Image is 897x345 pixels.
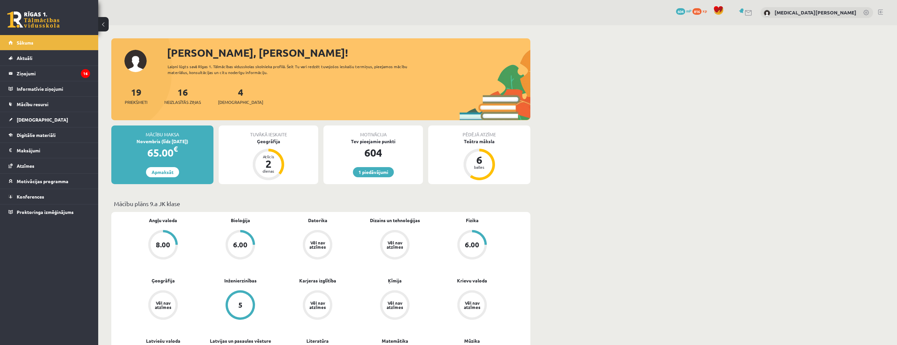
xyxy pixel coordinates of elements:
[17,55,32,61] span: Aktuāli
[463,301,481,309] div: Vēl nav atzīmes
[224,277,257,284] a: Inženierzinības
[9,158,90,173] a: Atzīmes
[382,337,408,344] a: Matemātika
[676,8,691,13] a: 604 mP
[308,217,327,224] a: Datorika
[111,125,213,138] div: Mācību maksa
[9,97,90,112] a: Mācību resursi
[465,241,479,248] div: 6.00
[111,138,213,145] div: Novembris (līdz [DATE])
[457,277,487,284] a: Krievu valoda
[323,138,423,145] div: Tev pieejamie punkti
[279,230,356,261] a: Vēl nav atzīmes
[9,66,90,81] a: Ziņojumi16
[428,138,530,145] div: Teātra māksla
[9,50,90,66] a: Aktuāli
[356,290,433,321] a: Vēl nav atzīmes
[154,301,172,309] div: Vēl nav atzīmes
[692,8,702,15] span: 816
[210,337,271,344] a: Latvijas un pasaules vēsture
[146,167,179,177] a: Apmaksāt
[17,81,90,96] legend: Informatīvie ziņojumi
[692,8,710,13] a: 816 xp
[9,143,90,158] a: Maksājumi
[469,165,489,169] div: balles
[124,290,202,321] a: Vēl nav atzīmes
[259,169,278,173] div: dienas
[259,159,278,169] div: 2
[386,240,404,249] div: Vēl nav atzīmes
[464,337,480,344] a: Mūzika
[219,138,318,181] a: Ģeogrāfija Atlicis 2 dienas
[433,230,511,261] a: 6.00
[9,174,90,189] a: Motivācijas programma
[299,277,336,284] a: Karjeras izglītība
[308,240,327,249] div: Vēl nav atzīmes
[764,10,770,16] img: Nikita Gendeļmans
[111,145,213,161] div: 65.00
[9,204,90,220] a: Proktoringa izmēģinājums
[124,230,202,261] a: 8.00
[219,138,318,145] div: Ģeogrāfija
[218,99,263,105] span: [DEMOGRAPHIC_DATA]
[168,64,419,75] div: Laipni lūgts savā Rīgas 1. Tālmācības vidusskolas skolnieka profilā. Šeit Tu vari redzēt tuvojošo...
[17,209,74,215] span: Proktoringa izmēģinājums
[388,277,402,284] a: Ķīmija
[202,290,279,321] a: 5
[279,290,356,321] a: Vēl nav atzīmes
[164,86,201,105] a: 16Neizlasītās ziņas
[167,45,530,61] div: [PERSON_NAME], [PERSON_NAME]!
[231,217,250,224] a: Bioloģija
[17,101,48,107] span: Mācību resursi
[17,132,56,138] span: Digitālie materiāli
[238,301,243,309] div: 5
[164,99,201,105] span: Neizlasītās ziņas
[17,178,68,184] span: Motivācijas programma
[466,217,479,224] a: Fizika
[146,337,180,344] a: Latviešu valoda
[775,9,856,16] a: [MEDICAL_DATA][PERSON_NAME]
[114,199,528,208] p: Mācību plāns 9.a JK klase
[686,8,691,13] span: mP
[219,125,318,138] div: Tuvākā ieskaite
[174,144,178,154] span: €
[9,112,90,127] a: [DEMOGRAPHIC_DATA]
[370,217,420,224] a: Dizains un tehnoloģijas
[17,40,33,46] span: Sākums
[469,155,489,165] div: 6
[17,194,44,200] span: Konferences
[7,11,60,28] a: Rīgas 1. Tālmācības vidusskola
[433,290,511,321] a: Vēl nav atzīmes
[125,86,147,105] a: 19Priekšmeti
[149,217,177,224] a: Angļu valoda
[323,145,423,161] div: 604
[9,35,90,50] a: Sākums
[259,155,278,159] div: Atlicis
[156,241,170,248] div: 8.00
[152,277,175,284] a: Ģeogrāfija
[9,81,90,96] a: Informatīvie ziņojumi
[323,125,423,138] div: Motivācija
[308,301,327,309] div: Vēl nav atzīmes
[125,99,147,105] span: Priekšmeti
[17,117,68,123] span: [DEMOGRAPHIC_DATA]
[9,189,90,204] a: Konferences
[386,301,404,309] div: Vēl nav atzīmes
[356,230,433,261] a: Vēl nav atzīmes
[81,69,90,78] i: 16
[428,138,530,181] a: Teātra māksla 6 balles
[676,8,685,15] span: 604
[353,167,394,177] a: 1 piedāvājumi
[17,163,34,169] span: Atzīmes
[202,230,279,261] a: 6.00
[306,337,329,344] a: Literatūra
[703,8,707,13] span: xp
[17,66,90,81] legend: Ziņojumi
[218,86,263,105] a: 4[DEMOGRAPHIC_DATA]
[9,127,90,143] a: Digitālie materiāli
[233,241,247,248] div: 6.00
[17,143,90,158] legend: Maksājumi
[428,125,530,138] div: Pēdējā atzīme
